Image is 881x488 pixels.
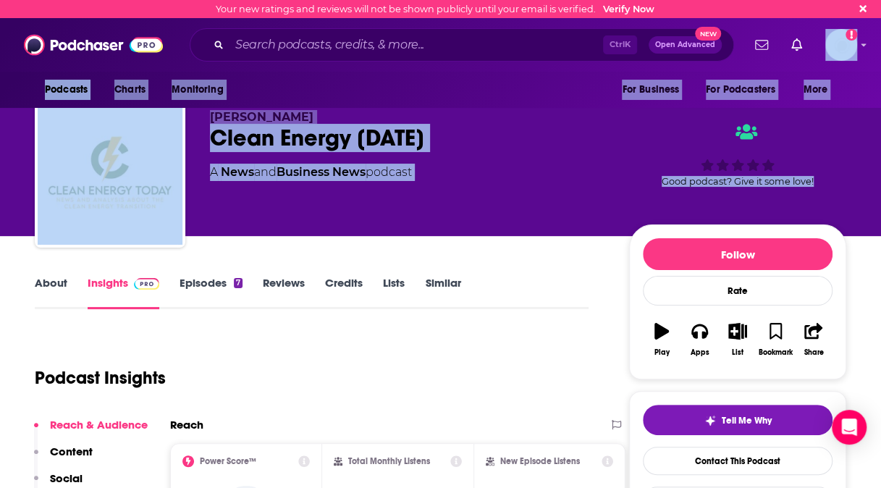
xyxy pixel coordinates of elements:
a: Charts [105,76,154,104]
h2: Total Monthly Listens [348,456,430,466]
button: Show profile menu [825,29,857,61]
a: Reviews [263,276,305,309]
button: Share [795,314,832,366]
span: Charts [114,80,146,100]
img: tell me why sparkle [704,415,716,426]
button: Bookmark [756,314,794,366]
p: Social [50,471,83,485]
div: Good podcast? Give it some love! [629,110,846,200]
a: Lists [383,276,405,309]
div: Bookmark [759,348,793,357]
span: Podcasts [45,80,88,100]
span: Good podcast? Give it some love! [662,176,814,187]
h2: Reach [170,418,203,432]
a: Business News [277,165,366,179]
h2: New Episode Listens [500,456,580,466]
button: Content [34,445,93,471]
p: Reach & Audience [50,418,148,432]
button: open menu [793,76,846,104]
div: Apps [691,348,709,357]
span: New [695,27,721,41]
div: Play [654,348,670,357]
div: A podcast [210,164,412,181]
span: [PERSON_NAME] [210,110,313,124]
button: Apps [680,314,718,366]
svg: Email not verified [846,29,857,41]
h1: Podcast Insights [35,367,166,389]
div: Share [804,348,823,357]
button: open menu [612,76,697,104]
div: Open Intercom Messenger [832,410,867,445]
button: open menu [696,76,796,104]
a: Verify Now [603,4,654,14]
a: InsightsPodchaser Pro [88,276,159,309]
a: About [35,276,67,309]
img: Clean Energy Today [38,100,182,245]
span: Ctrl K [603,35,637,54]
span: More [804,80,828,100]
div: Your new ratings and reviews will not be shown publicly until your email is verified. [216,4,654,14]
a: Episodes7 [180,276,243,309]
a: Credits [325,276,363,309]
div: Search podcasts, credits, & more... [190,28,734,62]
span: Logged in as Alexish212 [825,29,857,61]
img: Podchaser Pro [134,278,159,290]
div: List [732,348,743,357]
span: Open Advanced [655,41,715,49]
button: open menu [35,76,106,104]
button: List [719,314,756,366]
button: Play [643,314,680,366]
a: Similar [425,276,460,309]
span: For Podcasters [706,80,775,100]
h2: Power Score™ [200,456,256,466]
button: open menu [161,76,242,104]
input: Search podcasts, credits, & more... [229,33,603,56]
span: and [254,165,277,179]
button: Open AdvancedNew [649,36,722,54]
a: Show notifications dropdown [785,33,808,57]
img: Podchaser - Follow, Share and Rate Podcasts [24,31,163,59]
a: Contact This Podcast [643,447,832,475]
div: Rate [643,276,832,306]
button: Follow [643,238,832,270]
span: Tell Me Why [722,415,772,426]
button: Reach & Audience [34,418,148,445]
p: Content [50,445,93,458]
span: For Business [622,80,679,100]
div: 7 [234,278,243,288]
a: News [221,165,254,179]
span: Monitoring [172,80,223,100]
img: User Profile [825,29,857,61]
button: tell me why sparkleTell Me Why [643,405,832,435]
a: Show notifications dropdown [749,33,774,57]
